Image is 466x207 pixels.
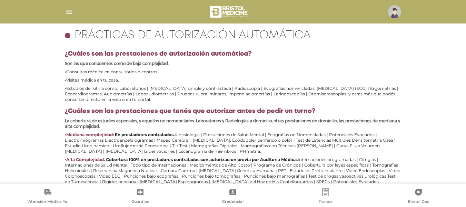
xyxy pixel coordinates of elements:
[319,199,333,205] span: Turnos
[65,50,401,58] h4: ¿Cuáles son las prestaciones de autorización automática?
[279,188,372,206] a: Turnos
[65,132,401,154] li: Kinesiología | Prestaciones de Salud Mental | Ecografías no Nomencladas | Potenciales Evocados | ...
[65,108,401,115] h4: ¿Cuáles son las prestaciones que tenés que autorizar antes de pedir un turno?
[106,157,298,162] b: Cobertura 100% en prestadores contratados con autorizacion previa por Auditoria Médica.
[187,188,279,206] a: Credencial
[372,188,465,206] a: Bristol Doc
[209,3,250,20] img: bristol-medicine-blanco.png
[65,118,400,129] b: La cobertura de estudios especiales, y aquellos no nomenclados. Laboratorios y Radiologías a domi...
[388,5,401,18] img: profile-placeholder.svg
[65,86,401,102] li: Estudios de rutina como: Laboratorios | [MEDICAL_DATA] simple y contrastada | Radioscopía | Ecogr...
[65,69,401,75] li: Consultas médica en consultorios o centros.
[222,199,244,205] span: Credencial
[65,157,401,190] li: Internaciones programadas | Cirugías | Internaciones de Salud Mental | Todo tipo de Internaciones...
[94,188,187,206] a: Guardias
[65,8,73,16] img: Cober_menu-lines-white.svg
[115,132,175,137] b: En prestadores contratados.
[66,132,114,137] b: Mediana complejidad:
[28,199,67,205] span: Atención Médica Ya
[131,199,149,205] span: Guardias
[66,157,105,162] b: Alta Complejidad.
[65,77,401,83] li: Visitas médica en tu casa.
[75,29,311,42] h4: Prácticas de autorización automática
[408,199,429,205] span: Bristol Doc
[65,61,169,66] b: Son las que conocemos como de baja complejidad.
[1,188,94,206] a: Atención Médica Ya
